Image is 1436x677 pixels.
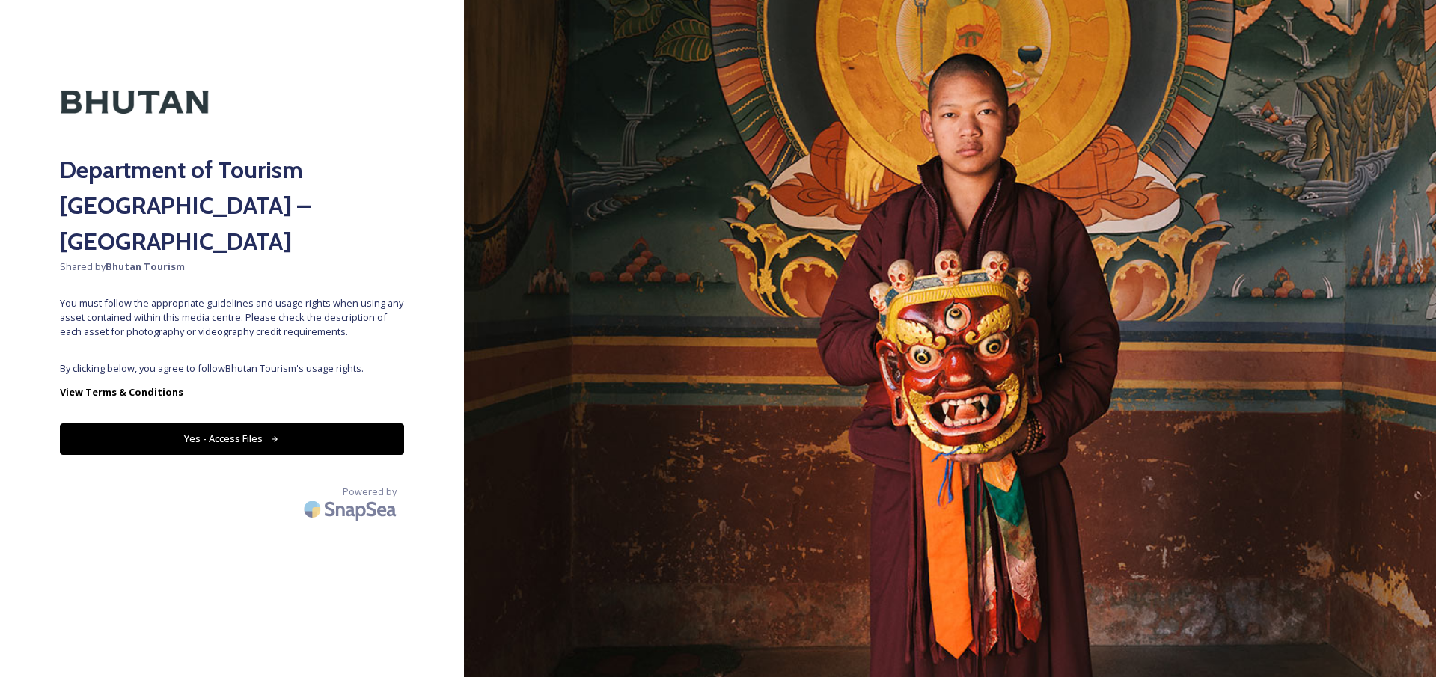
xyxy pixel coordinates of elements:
[299,491,404,527] img: SnapSea Logo
[343,485,397,499] span: Powered by
[60,383,404,401] a: View Terms & Conditions
[60,260,404,274] span: Shared by
[60,423,404,454] button: Yes - Access Files
[60,296,404,340] span: You must follow the appropriate guidelines and usage rights when using any asset contained within...
[106,260,185,273] strong: Bhutan Tourism
[60,361,404,376] span: By clicking below, you agree to follow Bhutan Tourism 's usage rights.
[60,385,183,399] strong: View Terms & Conditions
[60,60,210,144] img: Kingdom-of-Bhutan-Logo.png
[60,152,404,260] h2: Department of Tourism [GEOGRAPHIC_DATA] – [GEOGRAPHIC_DATA]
